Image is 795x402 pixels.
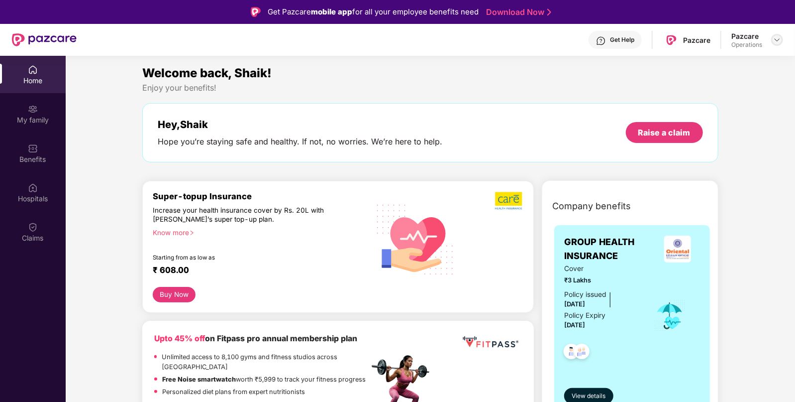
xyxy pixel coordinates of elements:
div: Starting from as low as [153,254,326,261]
span: Welcome back, Shaik! [142,66,272,80]
div: Know more [153,228,363,235]
img: svg+xml;base64,PHN2ZyB4bWxucz0iaHR0cDovL3d3dy53My5vcmcvMjAwMC9zdmciIHdpZHRoPSI0OC45NDMiIGhlaWdodD... [559,341,584,365]
img: svg+xml;base64,PHN2ZyB3aWR0aD0iMjAiIGhlaWdodD0iMjAiIHZpZXdCb3g9IjAgMCAyMCAyMCIgZmlsbD0ibm9uZSIgeG... [28,104,38,114]
strong: mobile app [311,7,352,16]
img: Logo [251,7,261,17]
img: Stroke [547,7,551,17]
div: Pazcare [731,31,762,41]
span: Cover [564,264,640,274]
p: worth ₹5,999 to track your fitness progress [162,375,366,385]
div: Hey, Shaik [158,119,442,131]
img: icon [654,299,686,332]
span: [DATE] [564,300,585,308]
div: Operations [731,41,762,49]
span: View details [572,392,606,401]
button: Buy Now [153,287,195,302]
div: Pazcare [683,35,710,45]
span: Company benefits [552,199,631,213]
p: Unlimited access to 8,100 gyms and fitness studios across [GEOGRAPHIC_DATA] [162,352,369,372]
div: Hope you’re staying safe and healthy. If not, no worries. We’re here to help. [158,136,442,147]
img: svg+xml;base64,PHN2ZyBpZD0iQ2xhaW0iIHhtbG5zPSJodHRwOi8vd3d3LnczLm9yZy8yMDAwL3N2ZyIgd2lkdGg9IjIwIi... [28,222,38,232]
div: Raise a claim [638,127,691,138]
span: ₹3 Lakhs [564,275,640,285]
img: svg+xml;base64,PHN2ZyB4bWxucz0iaHR0cDovL3d3dy53My5vcmcvMjAwMC9zdmciIHhtbG5zOnhsaW5rPSJodHRwOi8vd3... [369,192,462,286]
div: Get Help [610,36,634,44]
div: Get Pazcare for all your employee benefits need [268,6,479,18]
div: ₹ 608.00 [153,265,359,277]
img: svg+xml;base64,PHN2ZyBpZD0iQmVuZWZpdHMiIHhtbG5zPSJodHRwOi8vd3d3LnczLm9yZy8yMDAwL3N2ZyIgd2lkdGg9Ij... [28,143,38,153]
b: on Fitpass pro annual membership plan [154,334,357,343]
img: svg+xml;base64,PHN2ZyBpZD0iSGVscC0zMngzMiIgeG1sbnM9Imh0dHA6Ly93d3cudzMub3JnLzIwMDAvc3ZnIiB3aWR0aD... [596,36,606,46]
img: svg+xml;base64,PHN2ZyB4bWxucz0iaHR0cDovL3d3dy53My5vcmcvMjAwMC9zdmciIHdpZHRoPSI0OC45NDMiIGhlaWdodD... [570,341,594,365]
span: GROUP HEALTH INSURANCE [564,235,655,264]
img: fppp.png [461,333,520,351]
div: Policy issued [564,289,606,300]
div: Enjoy your benefits! [142,83,718,93]
img: Pazcare_Logo.png [664,33,679,47]
div: Increase your health insurance cover by Rs. 20L with [PERSON_NAME]’s super top-up plan. [153,206,326,224]
img: New Pazcare Logo [12,33,77,46]
span: [DATE] [564,321,585,329]
div: Policy Expiry [564,310,605,321]
strong: Free Noise smartwatch [162,376,236,383]
img: b5dec4f62d2307b9de63beb79f102df3.png [495,191,523,210]
b: Upto 45% off [154,334,205,343]
a: Download Now [486,7,548,17]
img: svg+xml;base64,PHN2ZyBpZD0iSG9zcGl0YWxzIiB4bWxucz0iaHR0cDovL3d3dy53My5vcmcvMjAwMC9zdmciIHdpZHRoPS... [28,183,38,193]
img: insurerLogo [664,236,691,263]
img: svg+xml;base64,PHN2ZyBpZD0iRHJvcGRvd24tMzJ4MzIiIHhtbG5zPSJodHRwOi8vd3d3LnczLm9yZy8yMDAwL3N2ZyIgd2... [773,36,781,44]
p: Personalized diet plans from expert nutritionists [162,387,305,397]
img: svg+xml;base64,PHN2ZyBpZD0iSG9tZSIgeG1sbnM9Imh0dHA6Ly93d3cudzMub3JnLzIwMDAvc3ZnIiB3aWR0aD0iMjAiIG... [28,65,38,75]
span: right [189,230,195,236]
div: Super-topup Insurance [153,191,369,201]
